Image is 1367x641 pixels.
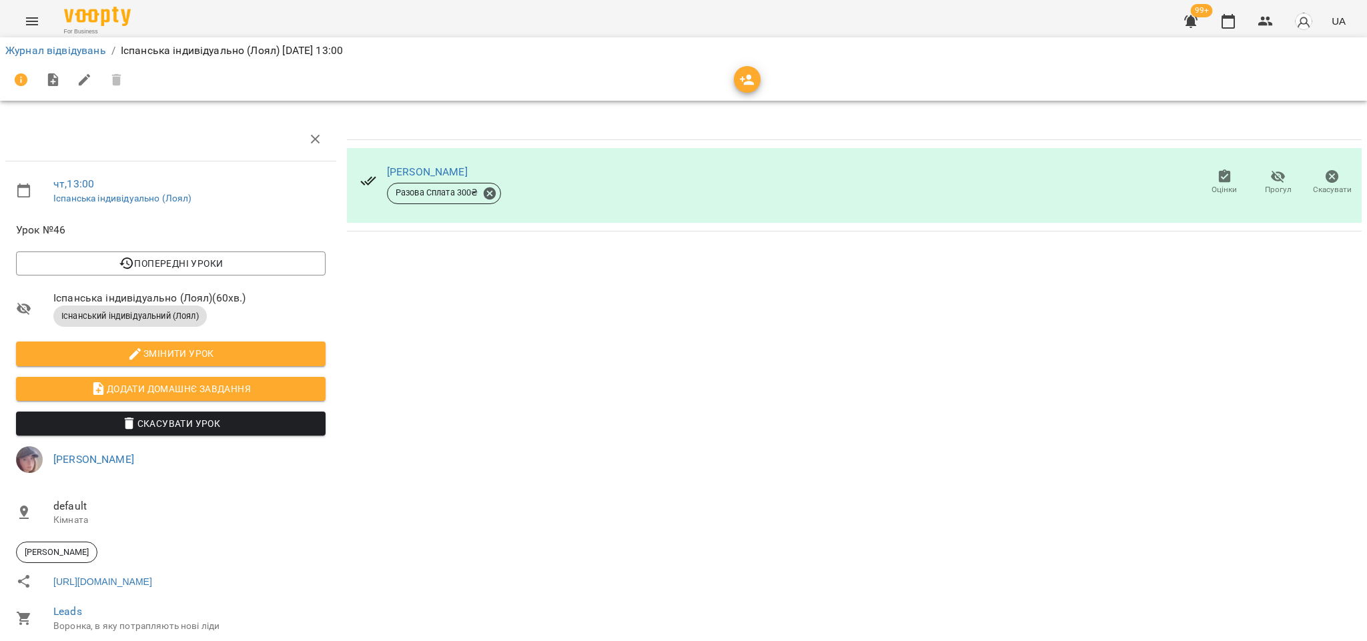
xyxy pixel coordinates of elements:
[27,255,315,271] span: Попередні уроки
[1252,164,1306,201] button: Прогул
[64,27,131,36] span: For Business
[16,542,97,563] div: [PERSON_NAME]
[388,187,486,199] span: Разова Сплата 300 ₴
[16,446,43,473] img: c9ec0448b3d9a64ed7ecc1c82827b828.jpg
[16,342,326,366] button: Змінити урок
[387,165,468,178] a: [PERSON_NAME]
[53,620,326,633] p: Воронка, в яку потрапляють нові ліди
[1326,9,1351,33] button: UA
[1191,4,1213,17] span: 99+
[53,453,134,466] a: [PERSON_NAME]
[17,546,97,558] span: [PERSON_NAME]
[16,222,326,238] span: Урок №46
[16,5,48,37] button: Menu
[1265,184,1292,195] span: Прогул
[387,183,501,204] div: Разова Сплата 300₴
[111,43,115,59] li: /
[27,416,315,432] span: Скасувати Урок
[53,310,207,322] span: Існанський індивідуальний (Лоял)
[64,7,131,26] img: Voopty Logo
[1305,164,1359,201] button: Скасувати
[27,346,315,362] span: Змінити урок
[121,43,343,59] p: Іспанська індивідуально (Лоял) [DATE] 13:00
[5,44,106,57] a: Журнал відвідувань
[53,498,326,514] span: default
[1198,164,1252,201] button: Оцінки
[16,412,326,436] button: Скасувати Урок
[53,575,152,588] a: [URL][DOMAIN_NAME]
[5,43,1362,59] nav: breadcrumb
[53,605,82,618] a: Leads
[53,193,191,203] a: Іспанська індивідуально (Лоял)
[53,177,94,190] a: чт , 13:00
[53,290,326,306] span: Іспанська індивідуально (Лоял) ( 60 хв. )
[16,251,326,275] button: Попередні уроки
[27,381,315,397] span: Додати домашнє завдання
[53,514,326,527] p: Кімната
[1294,12,1313,31] img: avatar_s.png
[1212,184,1237,195] span: Оцінки
[1332,14,1346,28] span: UA
[1313,184,1352,195] span: Скасувати
[16,377,326,401] button: Додати домашнє завдання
